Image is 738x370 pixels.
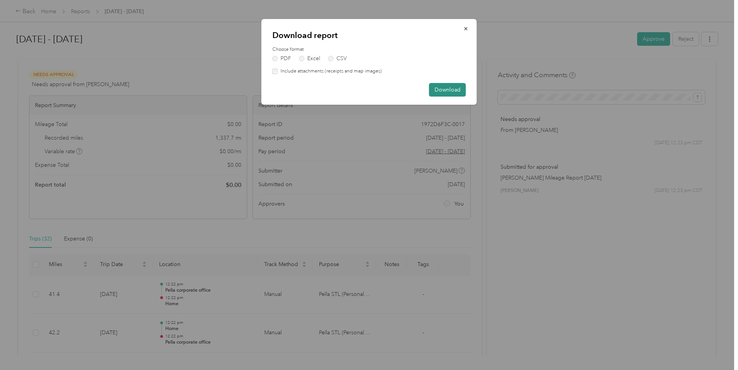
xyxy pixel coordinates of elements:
label: Choose format [272,46,466,53]
label: Excel [299,56,320,61]
label: PDF [272,56,291,61]
p: Download report [272,30,466,41]
button: Download [429,83,466,97]
label: Include attachments (receipts and map images) [278,68,382,75]
label: CSV [328,56,347,61]
iframe: Everlance-gr Chat Button Frame [695,327,738,370]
